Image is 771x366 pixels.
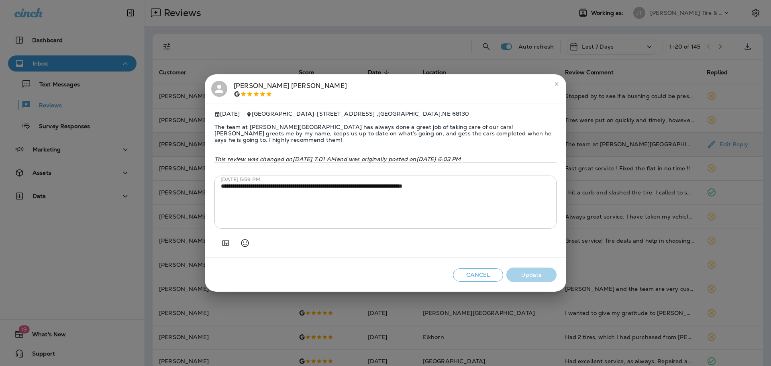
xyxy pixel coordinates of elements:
span: [DATE] [214,110,240,117]
div: [PERSON_NAME] [PERSON_NAME] [234,81,347,98]
span: and was originally posted on [DATE] 6:03 PM [337,155,461,163]
button: close [550,78,563,90]
p: This review was changed on [DATE] 7:01 AM [214,156,557,162]
span: The team at [PERSON_NAME][GEOGRAPHIC_DATA] has always done a great job of taking care of our cars... [214,117,557,149]
button: Select an emoji [237,235,253,251]
button: Add in a premade template [218,235,234,251]
button: Cancel [453,268,503,282]
span: [GEOGRAPHIC_DATA] - [STREET_ADDRESS] , [GEOGRAPHIC_DATA] , NE 68130 [252,110,469,117]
